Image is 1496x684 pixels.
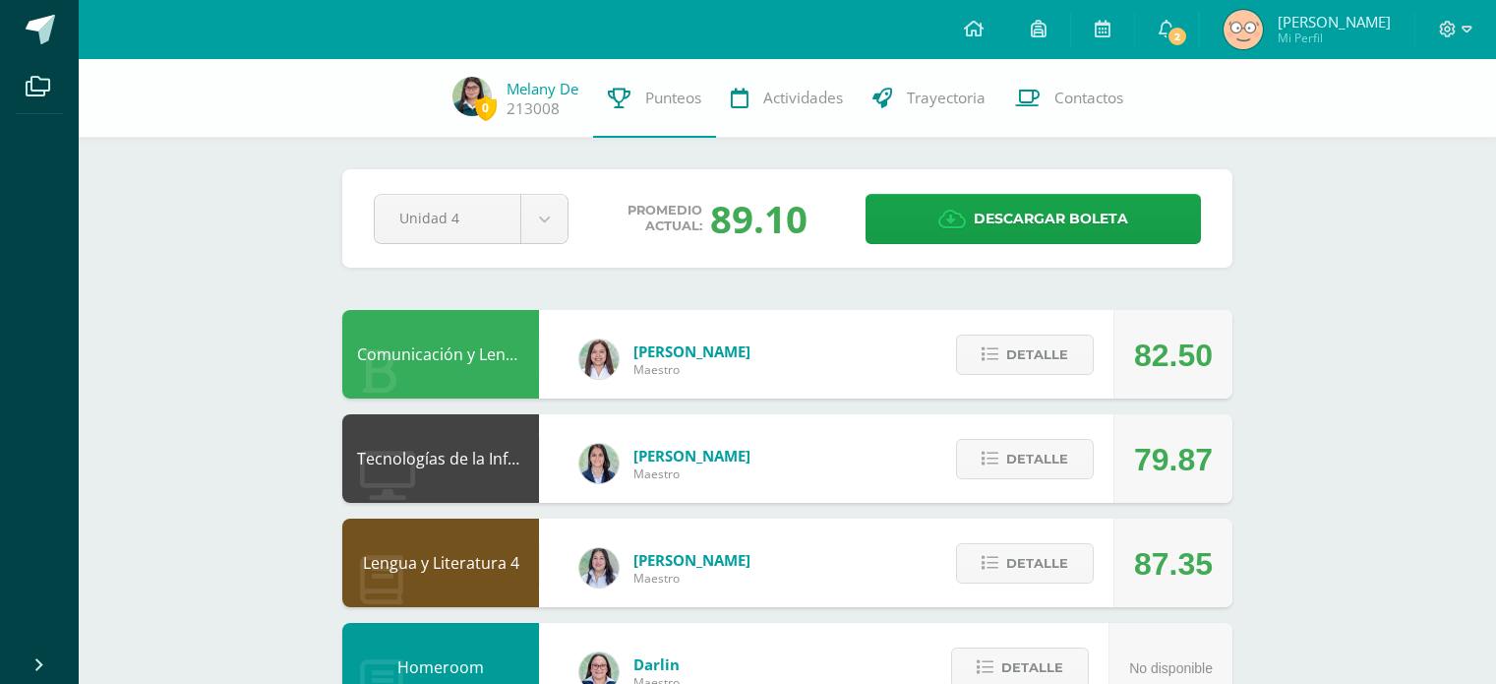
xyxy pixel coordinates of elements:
[1006,545,1068,582] span: Detalle
[1278,30,1391,46] span: Mi Perfil
[628,203,702,234] span: Promedio actual:
[342,519,539,607] div: Lengua y Literatura 4
[633,654,680,674] span: Darlin
[507,98,560,119] a: 213008
[399,195,496,241] span: Unidad 4
[716,59,858,138] a: Actividades
[1054,88,1123,108] span: Contactos
[579,444,619,483] img: 7489ccb779e23ff9f2c3e89c21f82ed0.png
[579,548,619,588] img: df6a3bad71d85cf97c4a6d1acf904499.png
[633,466,750,482] span: Maestro
[1134,520,1213,608] div: 87.35
[452,77,492,116] img: d767a28e0159f41e94eb54805d237cff.png
[633,550,750,570] span: [PERSON_NAME]
[507,79,578,98] a: Melany de
[1129,660,1213,676] span: No disponible
[633,342,750,361] span: [PERSON_NAME]
[956,543,1094,584] button: Detalle
[1134,311,1213,400] div: 82.50
[1006,337,1068,373] span: Detalle
[342,310,539,399] div: Comunicación y Lenguaje L3 Inglés 4
[1006,441,1068,477] span: Detalle
[974,195,1128,243] span: Descargar boleta
[375,195,568,243] a: Unidad 4
[579,340,619,379] img: acecb51a315cac2de2e3deefdb732c9f.png
[907,88,986,108] span: Trayectoria
[866,194,1201,244] a: Descargar boleta
[1134,415,1213,504] div: 79.87
[710,193,808,244] div: 89.10
[633,446,750,466] span: [PERSON_NAME]
[1167,26,1188,47] span: 2
[633,570,750,587] span: Maestro
[342,414,539,503] div: Tecnologías de la Información y la Comunicación 4
[1224,10,1263,49] img: ec776638e2b37e158411211b4036a738.png
[858,59,1000,138] a: Trayectoria
[475,95,497,120] span: 0
[633,361,750,378] span: Maestro
[645,88,701,108] span: Punteos
[1278,12,1391,31] span: [PERSON_NAME]
[956,439,1094,479] button: Detalle
[593,59,716,138] a: Punteos
[763,88,843,108] span: Actividades
[1000,59,1138,138] a: Contactos
[956,335,1094,375] button: Detalle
